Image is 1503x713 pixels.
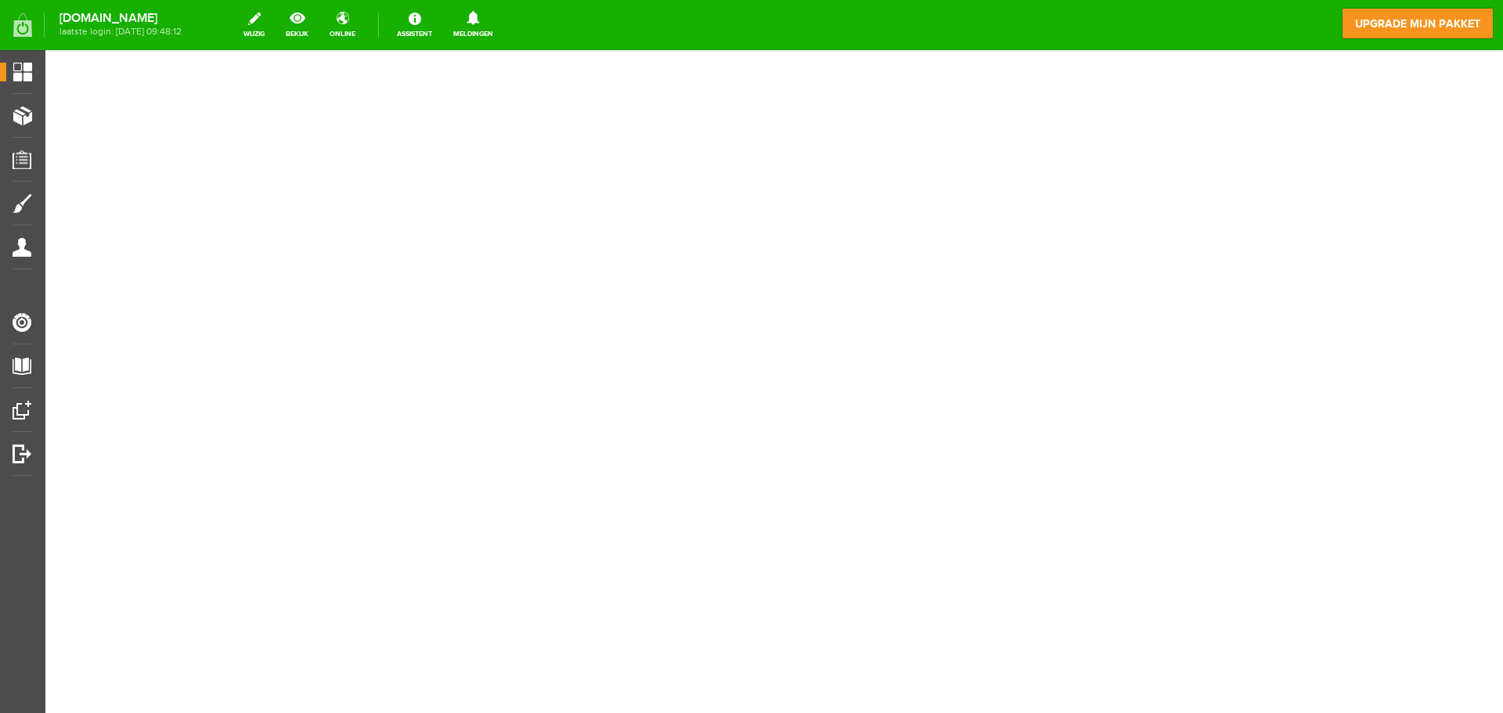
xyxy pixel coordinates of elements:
a: upgrade mijn pakket [1342,8,1494,39]
a: Assistent [387,8,442,42]
a: bekijk [276,8,318,42]
strong: [DOMAIN_NAME] [59,14,182,23]
a: Meldingen [444,8,503,42]
span: laatste login: [DATE] 09:48:12 [59,27,182,36]
a: online [320,8,365,42]
a: wijzig [234,8,274,42]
